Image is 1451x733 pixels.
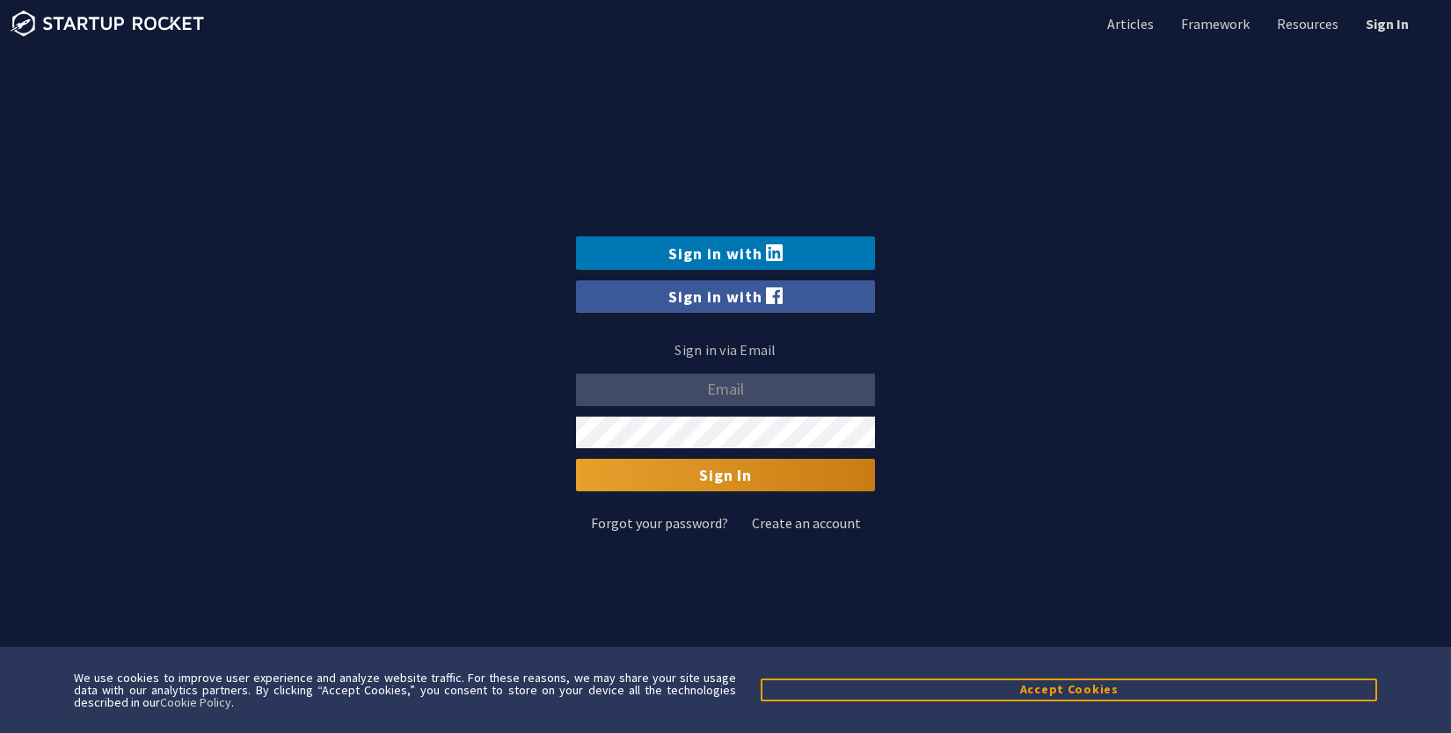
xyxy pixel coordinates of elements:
div: We use cookies to improve user experience and analyze website traffic. For these reasons, we may ... [74,671,736,708]
a: Cookie Policy [160,694,231,710]
input: Sign In [576,459,875,490]
a: Sign in with [576,236,875,269]
a: Sign in with [576,280,875,313]
a: Articles [1104,14,1154,33]
button: Accept Cookies [761,679,1377,700]
a: Sign In [1362,14,1409,33]
a: Framework [1178,14,1250,33]
a: Create an account [752,516,861,530]
a: Resources [1273,14,1338,33]
p: Sign in via Email [576,337,875,363]
a: Forgot your password? [591,516,728,530]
